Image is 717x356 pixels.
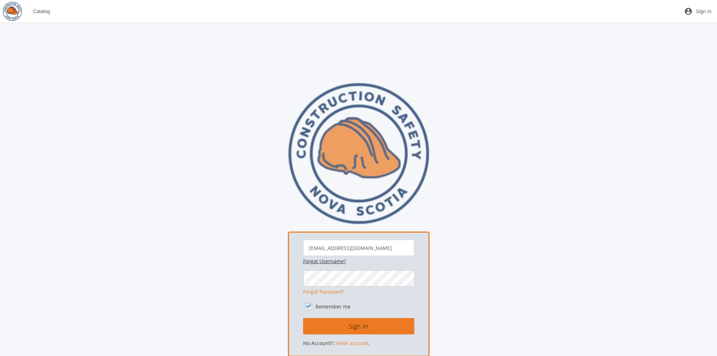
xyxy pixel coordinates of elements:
span: Catalog [33,5,50,18]
button: Sign In [303,318,414,334]
input: Username [303,240,414,256]
a: Create account [332,340,368,346]
mat-icon: account_circle [684,7,693,16]
span: No Account? . [303,340,370,346]
a: Forgot Username? [303,258,346,265]
a: Forgot Password? [303,288,344,295]
span: Sign In [696,5,711,18]
label: Remember me [315,303,351,310]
